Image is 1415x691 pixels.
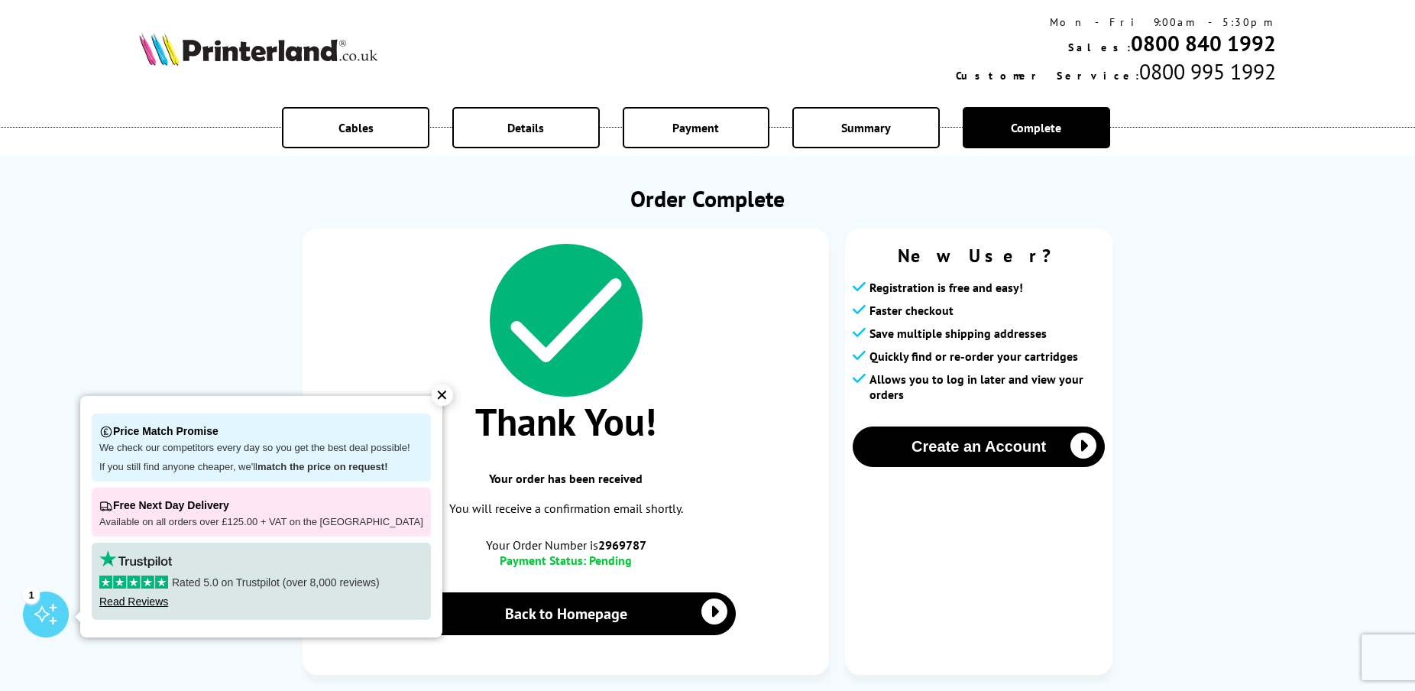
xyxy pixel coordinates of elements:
[507,120,544,135] span: Details
[869,326,1047,341] span: Save multiple shipping addresses
[956,15,1276,29] div: Mon - Fri 9:00am - 5:30pm
[318,498,814,519] p: You will receive a confirmation email shortly.
[853,427,1105,467] button: Create an Account
[318,397,814,446] span: Thank You!
[1011,120,1061,135] span: Complete
[869,371,1105,402] span: Allows you to log in later and view your orders
[99,550,172,568] img: trustpilot rating
[338,120,374,135] span: Cables
[956,69,1139,83] span: Customer Service:
[1068,41,1131,54] span: Sales:
[303,183,1112,213] h1: Order Complete
[432,384,453,406] div: ✕
[318,537,814,553] span: Your Order Number is
[1131,29,1276,57] a: 0800 840 1992
[23,586,40,603] div: 1
[139,32,377,66] img: Printerland Logo
[99,595,168,608] a: Read Reviews
[598,537,646,553] b: 2969787
[869,303,954,318] span: Faster checkout
[841,120,891,135] span: Summary
[99,442,423,455] p: We check our competitors every day so you get the best deal possible!
[318,471,814,486] span: Your order has been received
[99,495,423,516] p: Free Next Day Delivery
[869,349,1078,364] span: Quickly find or re-order your cartridges
[99,576,168,589] img: stars-5.svg
[396,592,736,635] a: Back to Homepage
[99,461,423,474] p: If you still find anyone cheaper, we'll
[853,244,1105,268] span: New User?
[257,461,387,472] strong: match the price on request!
[589,553,632,568] span: Pending
[99,516,423,529] p: Available on all orders over £125.00 + VAT on the [GEOGRAPHIC_DATA]
[1139,57,1276,86] span: 0800 995 1992
[869,280,1023,295] span: Registration is free and easy!
[672,120,719,135] span: Payment
[99,576,423,589] p: Rated 5.0 on Trustpilot (over 8,000 reviews)
[99,421,423,442] p: Price Match Promise
[500,553,586,568] span: Payment Status:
